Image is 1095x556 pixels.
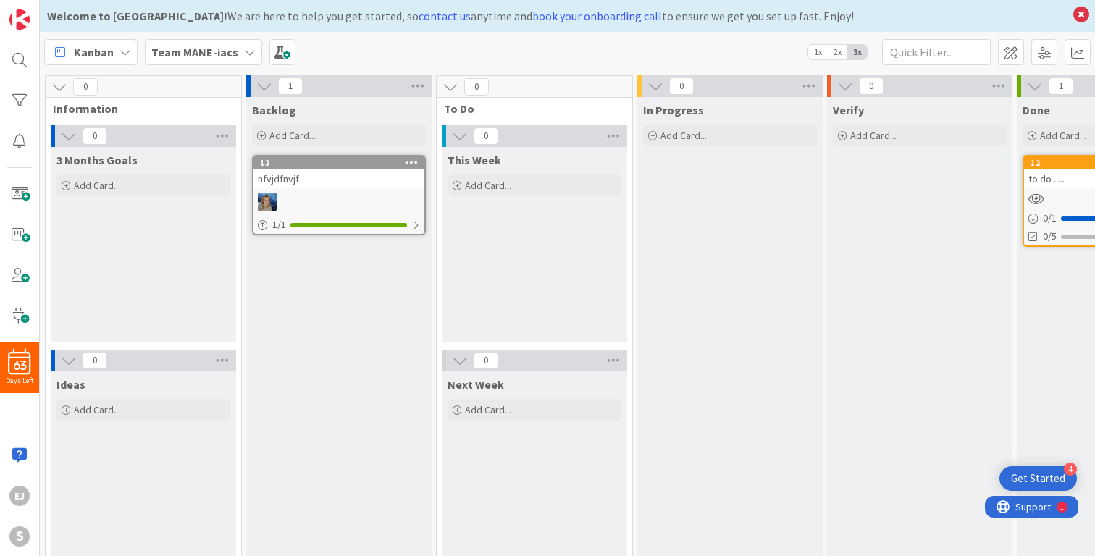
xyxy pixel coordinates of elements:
div: EJ [9,486,30,506]
div: 4 [1064,463,1077,476]
span: 1x [808,45,828,59]
span: 0 [73,78,98,96]
span: 1 [1049,77,1073,95]
span: Information [53,101,223,116]
span: To Do [444,101,614,116]
span: 0 [474,127,498,145]
span: 3 Months Goals [56,153,138,167]
span: Verify [833,103,864,117]
div: 1/1 [253,216,424,234]
div: S [9,526,30,547]
span: 0 [669,77,694,95]
a: contact us [419,9,471,23]
div: 13nfvjdfnvjf [253,156,424,188]
a: book your onboarding call [532,9,662,23]
div: 1 [75,6,79,17]
span: 0 [83,127,107,145]
span: Next Week [448,377,504,392]
div: 13 [260,158,424,168]
img: Visit kanbanzone.com [9,9,30,30]
div: Open Get Started checklist, remaining modules: 4 [999,466,1077,491]
span: 1 / 1 [272,217,286,232]
span: 0 [83,352,107,369]
div: MA [253,193,424,211]
input: Quick Filter... [882,39,991,65]
div: Get Started [1011,471,1065,486]
span: Add Card... [74,403,120,416]
div: nfvjdfnvjf [253,169,424,188]
span: 63 [13,361,27,371]
span: 1 [278,77,303,95]
span: Support [30,2,66,20]
span: 0 [859,77,884,95]
img: MA [258,193,277,211]
span: 3x [847,45,867,59]
span: Add Card... [465,403,511,416]
span: This Week [448,153,501,167]
span: 0 / 1 [1043,211,1057,226]
span: 0 [474,352,498,369]
b: Team MANE-iacs [151,45,238,59]
span: Add Card... [1040,129,1086,142]
span: In Progress [643,103,704,117]
div: We are here to help you get started, so anytime and to ensure we get you set up fast. Enjoy! [47,7,1066,25]
span: Backlog [252,103,296,117]
span: Add Card... [850,129,897,142]
span: Done [1023,103,1050,117]
div: 13 [253,156,424,169]
span: 0/5 [1043,229,1057,244]
span: Kanban [74,43,114,61]
b: Welcome to [GEOGRAPHIC_DATA]! [47,9,227,23]
span: Add Card... [269,129,316,142]
span: Add Card... [74,179,120,192]
span: Ideas [56,377,85,392]
span: 2x [828,45,847,59]
span: Add Card... [465,179,511,192]
span: Add Card... [660,129,707,142]
span: 0 [464,78,489,96]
